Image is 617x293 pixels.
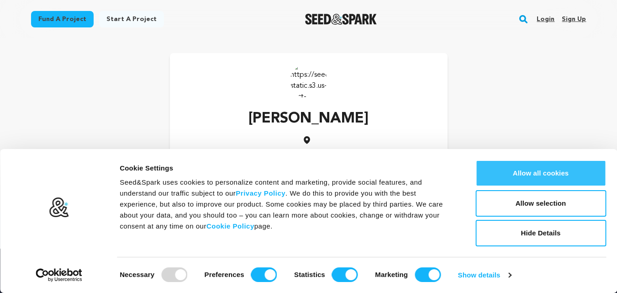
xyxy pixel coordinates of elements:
[248,108,369,130] p: [PERSON_NAME]
[294,271,325,278] strong: Statistics
[49,197,69,218] img: logo
[31,11,94,27] a: Fund a project
[458,268,511,282] a: Show details
[290,62,327,99] img: https://seedandspark-static.s3.us-east-2.amazonaws.com/images/User/002/311/157/medium/ACg8ocL46pF...
[236,189,285,197] a: Privacy Policy
[205,271,244,278] strong: Preferences
[305,14,377,25] img: Seed&Spark Logo Dark Mode
[375,271,408,278] strong: Marketing
[475,220,606,246] button: Hide Details
[475,190,606,217] button: Allow selection
[120,271,154,278] strong: Necessary
[120,163,455,174] div: Cookie Settings
[120,177,455,232] div: Seed&Spark uses cookies to personalize content and marketing, provide social features, and unders...
[206,222,254,230] a: Cookie Policy
[475,160,606,186] button: Allow all cookies
[562,12,586,27] a: Sign up
[99,11,164,27] a: Start a project
[537,12,554,27] a: Login
[19,268,99,282] a: Usercentrics Cookiebot - opens in a new window
[305,14,377,25] a: Seed&Spark Homepage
